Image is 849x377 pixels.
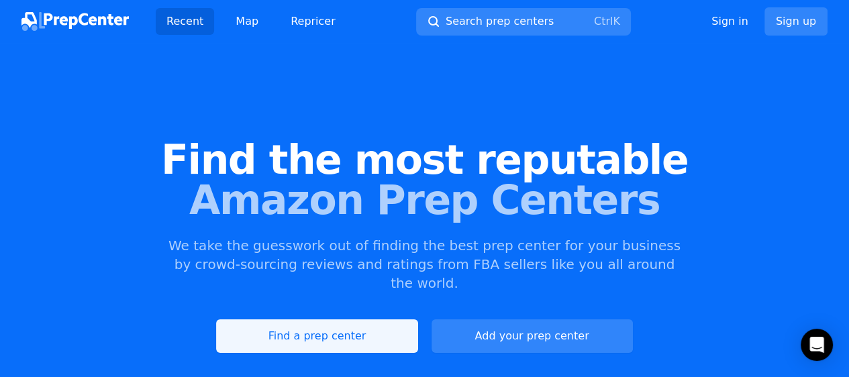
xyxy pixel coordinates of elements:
[280,8,346,35] a: Repricer
[416,8,631,36] button: Search prep centersCtrlK
[21,180,828,220] span: Amazon Prep Centers
[613,15,620,28] kbd: K
[167,236,683,292] p: We take the guesswork out of finding the best prep center for your business by crowd-sourcing rev...
[225,8,269,35] a: Map
[156,8,214,35] a: Recent
[216,319,417,353] a: Find a prep center
[432,319,633,353] a: Add your prep center
[711,13,748,30] a: Sign in
[764,7,828,36] a: Sign up
[594,15,613,28] kbd: Ctrl
[21,140,828,180] span: Find the most reputable
[801,329,833,361] div: Open Intercom Messenger
[446,13,554,30] span: Search prep centers
[21,12,129,31] img: PrepCenter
